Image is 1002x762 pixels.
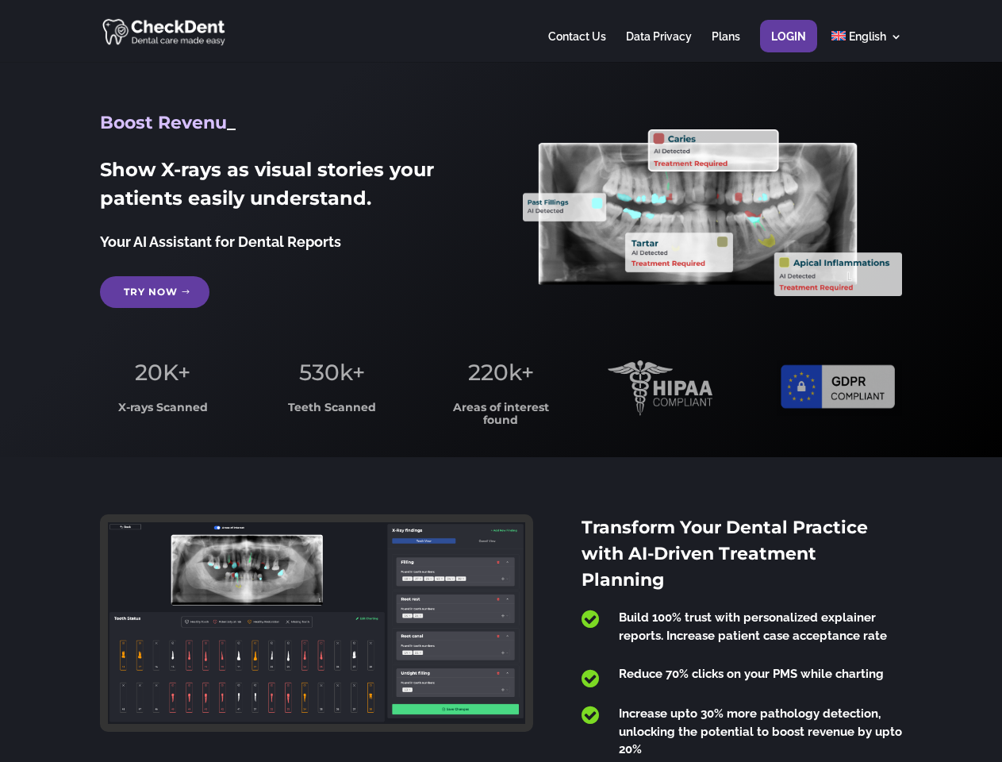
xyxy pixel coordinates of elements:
[523,129,901,296] img: X_Ray_annotated
[100,233,341,250] span: Your AI Assistant for Dental Reports
[849,30,886,43] span: English
[582,705,599,725] span: 
[102,16,227,47] img: CheckDent AI
[619,706,902,756] span: Increase upto 30% more pathology detection, unlocking the potential to boost revenue by upto 20%
[626,31,692,62] a: Data Privacy
[582,668,599,689] span: 
[582,609,599,629] span: 
[712,31,740,62] a: Plans
[439,402,564,434] h3: Areas of interest found
[135,359,190,386] span: 20K+
[771,31,806,62] a: Login
[619,610,887,643] span: Build 100% trust with personalized explainer reports. Increase patient case acceptance rate
[582,517,868,591] span: Transform Your Dental Practice with AI-Driven Treatment Planning
[831,31,902,62] a: English
[548,31,606,62] a: Contact Us
[100,112,227,133] span: Boost Revenu
[299,359,365,386] span: 530k+
[100,276,209,308] a: Try Now
[100,156,478,221] h2: Show X-rays as visual stories your patients easily understand.
[619,667,884,681] span: Reduce 70% clicks on your PMS while charting
[227,112,236,133] span: _
[468,359,534,386] span: 220k+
